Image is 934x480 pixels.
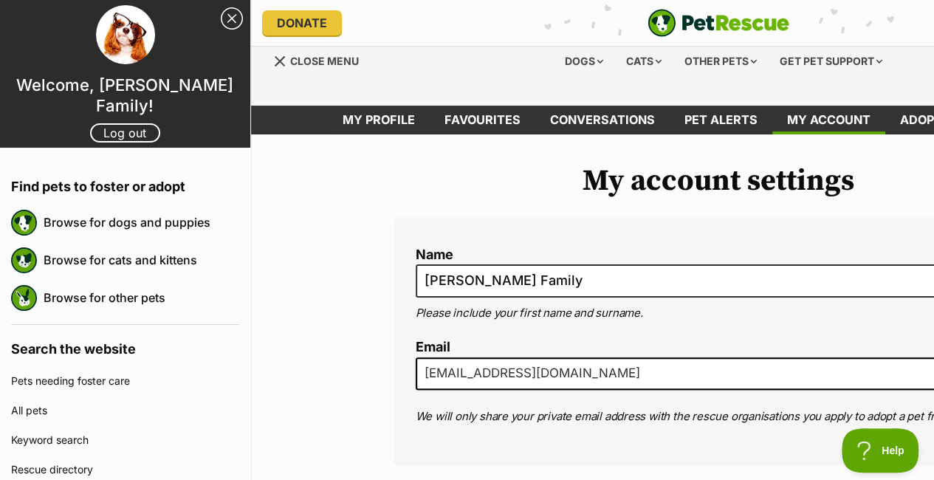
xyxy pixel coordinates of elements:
img: petrescue logo [11,247,37,273]
iframe: Help Scout Beacon - Open [842,428,919,473]
img: petrescue logo [11,285,37,311]
div: Dogs [554,47,614,76]
span: Close menu [290,55,359,67]
h4: Search the website [11,325,239,366]
a: Favourites [430,106,535,134]
a: Donate [262,10,342,35]
a: Browse for other pets [44,282,239,313]
img: profile image [96,5,155,64]
a: Close Sidebar [221,7,243,30]
h4: Find pets to foster or adopt [11,162,239,204]
a: Pet alerts [670,106,772,134]
img: consumer-privacy-logo.png [1,1,13,13]
div: Other pets [674,47,767,76]
a: Keyword search [11,425,239,455]
div: Get pet support [769,47,893,76]
div: Cats [616,47,672,76]
a: My account [772,106,885,134]
a: My profile [328,106,430,134]
a: PetRescue [648,9,789,37]
img: iconc.png [522,1,536,12]
a: Pets needing foster care [11,366,239,396]
a: conversations [535,106,670,134]
img: logo-e224e6f780fb5917bec1dbf3a21bbac754714ae5b6737aabdf751b685950b380.svg [648,9,789,37]
a: Browse for dogs and puppies [44,207,239,238]
a: Menu [273,47,369,73]
img: petrescue logo [11,210,37,236]
a: All pets [11,396,239,425]
a: Browse for cats and kittens [44,244,239,275]
a: Log out [90,123,160,143]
